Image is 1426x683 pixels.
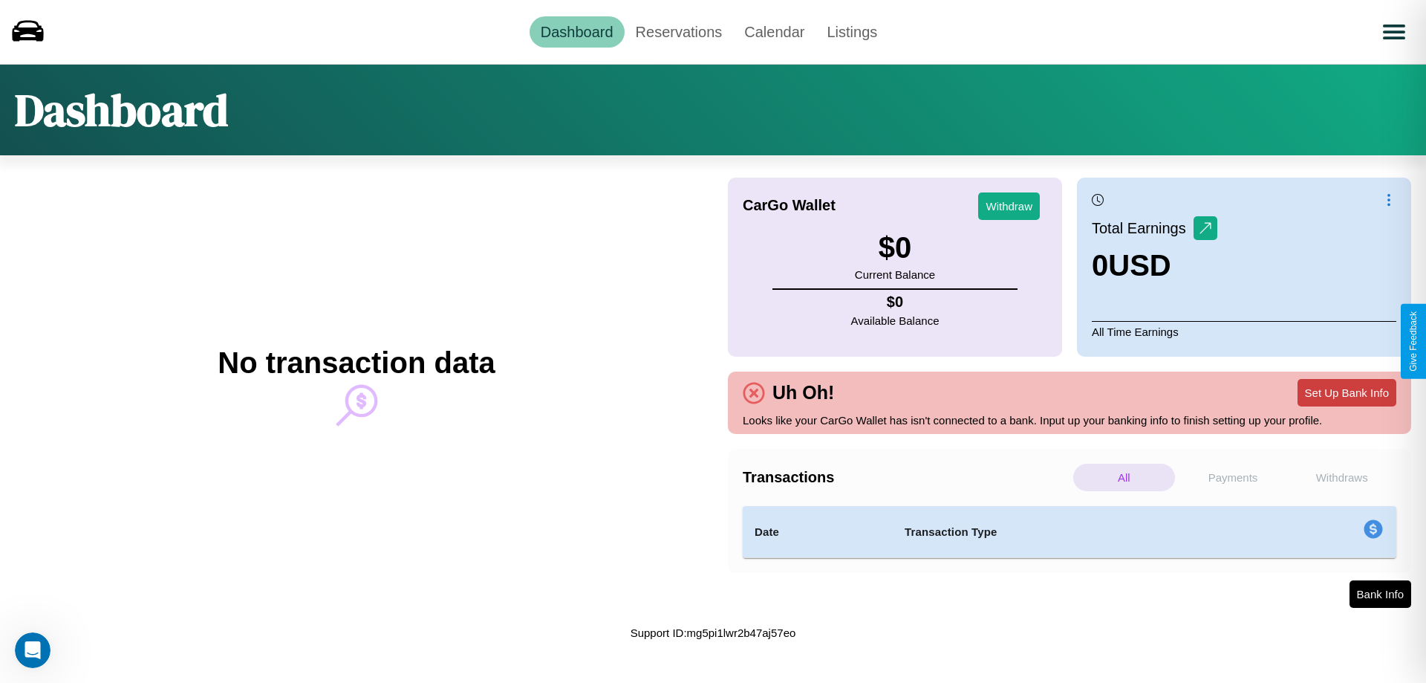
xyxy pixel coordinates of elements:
[631,623,796,643] p: Support ID: mg5pi1lwr2b47aj57eo
[1373,11,1415,53] button: Open menu
[733,16,815,48] a: Calendar
[755,523,881,541] h4: Date
[15,632,51,668] iframe: Intercom live chat
[743,506,1396,558] table: simple table
[530,16,625,48] a: Dashboard
[15,80,228,140] h1: Dashboard
[1073,464,1175,491] p: All
[815,16,888,48] a: Listings
[1182,464,1284,491] p: Payments
[1092,321,1396,342] p: All Time Earnings
[743,469,1069,486] h4: Transactions
[625,16,734,48] a: Reservations
[218,346,495,380] h2: No transaction data
[855,231,935,265] h3: $ 0
[743,197,836,214] h4: CarGo Wallet
[978,192,1040,220] button: Withdraw
[905,523,1242,541] h4: Transaction Type
[1092,249,1217,282] h3: 0 USD
[1408,311,1419,372] div: Give Feedback
[1092,215,1194,242] p: Total Earnings
[855,265,935,285] p: Current Balance
[743,410,1396,430] p: Looks like your CarGo Wallet has isn't connected to a bank. Input up your banking info to finish ...
[851,311,940,331] p: Available Balance
[1291,464,1393,491] p: Withdraws
[1350,580,1411,608] button: Bank Info
[851,294,940,311] h4: $ 0
[1298,379,1396,407] button: Set Up Bank Info
[765,382,841,404] h4: Uh Oh!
